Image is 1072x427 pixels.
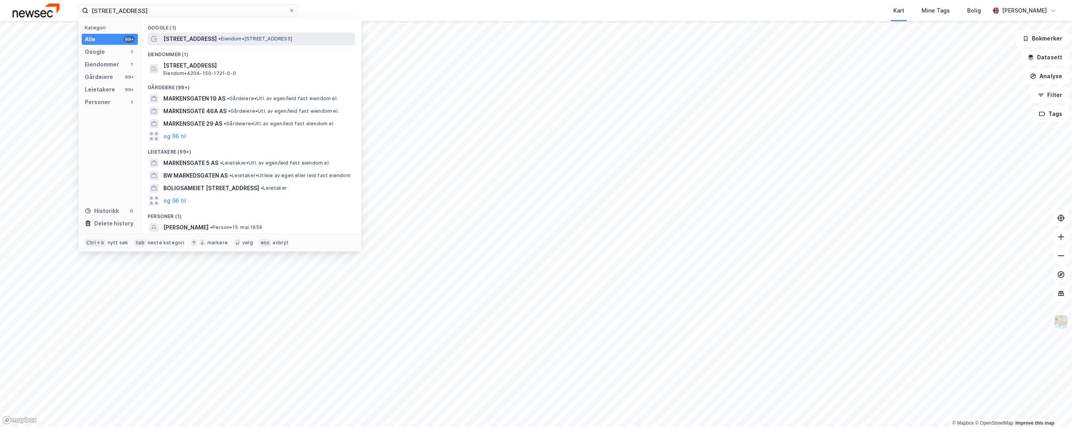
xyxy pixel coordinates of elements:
[1054,314,1068,329] img: Z
[228,108,339,114] span: Gårdeiere • Utl. av egen/leid fast eiendom el.
[85,206,119,216] div: Historikk
[1002,6,1047,15] div: [PERSON_NAME]
[220,160,222,166] span: •
[163,106,227,116] span: MARKENSGATE 46A AS
[128,49,135,55] div: 1
[1021,49,1069,65] button: Datasett
[273,240,289,246] div: avbryt
[134,239,146,247] div: tab
[124,74,135,80] div: 99+
[108,240,128,246] div: nytt søk
[224,121,226,126] span: •
[1015,420,1054,426] a: Improve this map
[141,207,361,221] div: Personer (1)
[228,108,230,114] span: •
[218,36,292,42] span: Eiendom • [STREET_ADDRESS]
[163,70,236,77] span: Eiendom • 4204-150-1721-0-0
[13,4,60,17] img: newsec-logo.f6e21ccffca1b3a03d2d.png
[163,34,217,44] span: [STREET_ADDRESS]
[141,143,361,157] div: Leietakere (99+)
[975,420,1013,426] a: OpenStreetMap
[1032,106,1069,122] button: Tags
[163,183,259,193] span: BOLIGSAMEIET [STREET_ADDRESS]
[85,47,105,57] div: Google
[128,208,135,214] div: 0
[229,172,232,178] span: •
[227,95,229,101] span: •
[163,196,186,205] button: og 96 til
[163,119,222,128] span: MARKENSGATE 29 AS
[85,35,95,44] div: Alle
[85,85,115,94] div: Leietakere
[128,61,135,68] div: 1
[163,132,186,141] button: og 96 til
[163,171,228,180] span: BW MARKEDSGATEN AS
[210,224,212,230] span: •
[124,86,135,93] div: 99+
[2,416,37,425] a: Mapbox homepage
[141,45,361,59] div: Eiendommer (1)
[141,18,361,33] div: Google (1)
[210,224,262,231] span: Person • 15. mai 1956
[128,99,135,105] div: 1
[141,78,361,92] div: Gårdeiere (99+)
[218,36,221,42] span: •
[261,185,287,191] span: Leietaker
[88,5,289,16] input: Søk på adresse, matrikkel, gårdeiere, leietakere eller personer
[259,239,271,247] div: esc
[163,61,352,70] span: [STREET_ADDRESS]
[922,6,950,15] div: Mine Tags
[85,25,138,31] div: Kategori
[207,240,228,246] div: markere
[148,240,185,246] div: neste kategori
[1016,31,1069,46] button: Bokmerker
[1031,87,1069,103] button: Filter
[85,239,106,247] div: Ctrl + k
[967,6,981,15] div: Bolig
[227,95,338,102] span: Gårdeiere • Utl. av egen/leid fast eiendom el.
[85,72,113,82] div: Gårdeiere
[1033,389,1072,427] iframe: Chat Widget
[1023,68,1069,84] button: Analyse
[220,160,330,166] span: Leietaker • Utl. av egen/leid fast eiendom el.
[1033,389,1072,427] div: Kontrollprogram for chat
[893,6,904,15] div: Kart
[124,36,135,42] div: 99+
[85,97,110,107] div: Personer
[229,172,351,179] span: Leietaker • Utleie av egen eller leid fast eiendom
[85,60,119,69] div: Eiendommer
[952,420,974,426] a: Mapbox
[261,185,263,191] span: •
[163,94,225,103] span: MARKENSGATEN 19 AS
[224,121,335,127] span: Gårdeiere • Utl. av egen/leid fast eiendom el.
[242,240,253,246] div: velg
[163,223,209,232] span: [PERSON_NAME]
[163,158,218,168] span: MARKENSGATE 5 AS
[94,219,134,228] div: Delete history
